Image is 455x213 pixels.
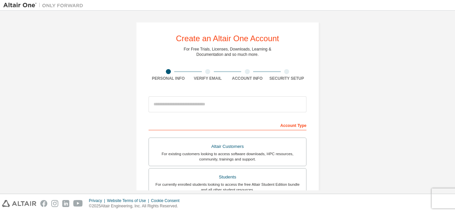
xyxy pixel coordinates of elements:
[151,198,183,203] div: Cookie Consent
[107,198,151,203] div: Website Terms of Use
[3,2,87,9] img: Altair One
[153,151,302,162] div: For existing customers looking to access software downloads, HPC resources, community, trainings ...
[40,200,47,207] img: facebook.svg
[2,200,36,207] img: altair_logo.svg
[153,142,302,151] div: Altair Customers
[149,120,306,130] div: Account Type
[188,76,228,81] div: Verify Email
[153,182,302,192] div: For currently enrolled students looking to access the free Altair Student Edition bundle and all ...
[176,35,279,43] div: Create an Altair One Account
[62,200,69,207] img: linkedin.svg
[184,47,271,57] div: For Free Trials, Licenses, Downloads, Learning & Documentation and so much more.
[149,76,188,81] div: Personal Info
[51,200,58,207] img: instagram.svg
[227,76,267,81] div: Account Info
[89,198,107,203] div: Privacy
[267,76,307,81] div: Security Setup
[89,203,184,209] p: © 2025 Altair Engineering, Inc. All Rights Reserved.
[153,172,302,182] div: Students
[73,200,83,207] img: youtube.svg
